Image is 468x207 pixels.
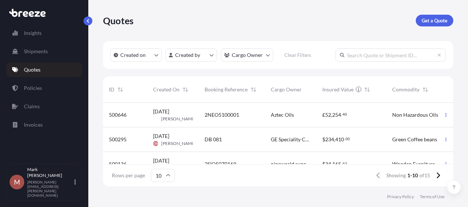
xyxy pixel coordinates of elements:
span: ID [109,86,114,93]
span: M [14,178,20,186]
a: Shipments [6,44,82,59]
p: Quotes [103,15,134,26]
span: [DATE] [153,157,169,164]
span: . [344,138,345,140]
button: Clear Filters [277,49,318,61]
span: £ [322,112,325,117]
span: Insured Value [322,86,354,93]
span: 1-10 [407,172,418,179]
span: 52 [325,112,331,117]
span: Wooden Furniture [392,160,435,168]
button: Sort [249,85,258,94]
button: Sort [181,85,190,94]
span: 254 [332,112,341,117]
span: 500646 [109,111,127,119]
span: , [331,112,332,117]
button: Sort [116,85,125,94]
span: [DATE] [153,132,169,140]
span: Cargo Owner [271,86,302,93]
span: 500295 [109,136,127,143]
span: , [334,137,335,142]
span: . [341,113,342,116]
button: Sort [421,85,430,94]
a: Privacy Policy [387,194,414,200]
p: Get a Quote [422,17,447,24]
p: [PERSON_NAME][EMAIL_ADDRESS][PERSON_NAME][DOMAIN_NAME] [27,180,73,197]
span: $ [322,137,325,142]
span: 410 [335,137,344,142]
span: of 15 [419,172,430,179]
p: Created by [175,51,200,59]
p: Created on [120,51,146,59]
span: 63 [343,162,347,165]
span: 2SIO5070169 [205,160,236,168]
p: Mark [PERSON_NAME] [27,167,73,178]
span: Showing [386,172,406,179]
a: Get a Quote [416,15,453,26]
span: 2NEO5100001 [205,111,239,119]
span: 500136 [109,160,127,168]
a: Claims [6,99,82,114]
span: 00 [345,138,350,140]
span: Rows per page [112,172,145,179]
span: GE Speciality Coffee [271,136,311,143]
span: , [331,161,332,167]
span: BH [154,115,158,123]
p: Claims [24,103,40,110]
p: Quotes [24,66,40,73]
span: pineworld superstores [271,160,311,168]
span: Aztec Oils [271,111,294,119]
span: [PERSON_NAME] [161,141,196,146]
p: Invoices [24,121,43,128]
span: Booking Reference [205,86,248,93]
p: Shipments [24,48,48,55]
span: CW [153,140,158,147]
span: DB 081 [205,136,222,143]
span: 40 [343,113,347,116]
p: Policies [24,84,42,92]
span: Commodity [392,86,419,93]
a: Policies [6,81,82,95]
p: Clear Filters [284,51,311,59]
span: . [341,162,342,165]
span: 165 [332,161,341,167]
p: Insights [24,29,42,37]
button: createdOn Filter options [110,48,162,62]
button: createdBy Filter options [166,48,217,62]
button: cargoOwner Filter options [221,48,273,62]
span: Created On [153,86,180,93]
a: Terms of Use [420,194,444,200]
button: Sort [363,85,372,94]
a: Invoices [6,117,82,132]
span: [PERSON_NAME] [161,116,196,122]
span: Green Coffee beans [392,136,437,143]
a: Quotes [6,62,82,77]
span: 34 [325,161,331,167]
span: $ [322,161,325,167]
span: Non Hazardous Oils [392,111,438,119]
span: 234 [325,137,334,142]
span: [DATE] [153,108,169,115]
p: Cargo Owner [232,51,263,59]
input: Search Quote or Shipment ID... [336,48,446,62]
a: Insights [6,26,82,40]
